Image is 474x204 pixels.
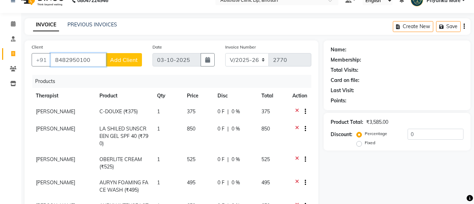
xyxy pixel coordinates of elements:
[217,156,225,163] span: 0 F
[331,46,346,53] div: Name:
[36,126,75,132] span: [PERSON_NAME]
[32,88,95,104] th: Therapist
[331,56,361,64] div: Membership:
[99,156,142,170] span: OBERLITE CREAM (₹525)
[261,179,270,186] span: 495
[331,87,354,94] div: Last Visit:
[261,126,270,132] span: 850
[152,44,162,50] label: Date
[36,179,75,186] span: [PERSON_NAME]
[227,179,229,186] span: |
[232,156,240,163] span: 0 %
[157,156,160,162] span: 1
[217,108,225,115] span: 0 F
[227,108,229,115] span: |
[187,179,195,186] span: 495
[217,125,225,133] span: 0 F
[157,179,160,186] span: 1
[227,156,229,163] span: |
[261,156,270,162] span: 525
[157,108,160,115] span: 1
[365,140,375,146] label: Fixed
[213,88,257,104] th: Disc
[227,125,229,133] span: |
[331,97,346,104] div: Points:
[331,131,352,138] div: Discount:
[32,75,317,88] div: Products
[99,108,138,115] span: C-DOUXE (₹375)
[32,53,51,66] button: +91
[99,126,148,147] span: LA SHILED SUNSCREEN GEL SPF 40 (₹790)
[217,179,225,186] span: 0 F
[187,126,195,132] span: 850
[183,88,213,104] th: Price
[331,66,358,74] div: Total Visits:
[67,21,117,28] a: PREVIOUS INVOICES
[232,125,240,133] span: 0 %
[288,88,311,104] th: Action
[153,88,183,104] th: Qty
[32,44,43,50] label: Client
[225,44,256,50] label: Invoice Number
[33,19,59,31] a: INVOICE
[436,21,461,32] button: Save
[95,88,153,104] th: Product
[261,108,270,115] span: 375
[157,126,160,132] span: 1
[366,119,388,126] div: ₹3,585.00
[36,108,75,115] span: [PERSON_NAME]
[187,156,195,162] span: 525
[232,179,240,186] span: 0 %
[36,156,75,162] span: [PERSON_NAME]
[365,130,387,137] label: Percentage
[232,108,240,115] span: 0 %
[110,56,138,63] span: Add Client
[106,53,142,66] button: Add Client
[99,179,148,193] span: AURYN FOAMING FACE WASH (₹495)
[187,108,195,115] span: 375
[331,119,363,126] div: Product Total:
[51,53,106,66] input: Search by Name/Mobile/Email/Code
[331,77,359,84] div: Card on file:
[257,88,288,104] th: Total
[393,21,433,32] button: Create New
